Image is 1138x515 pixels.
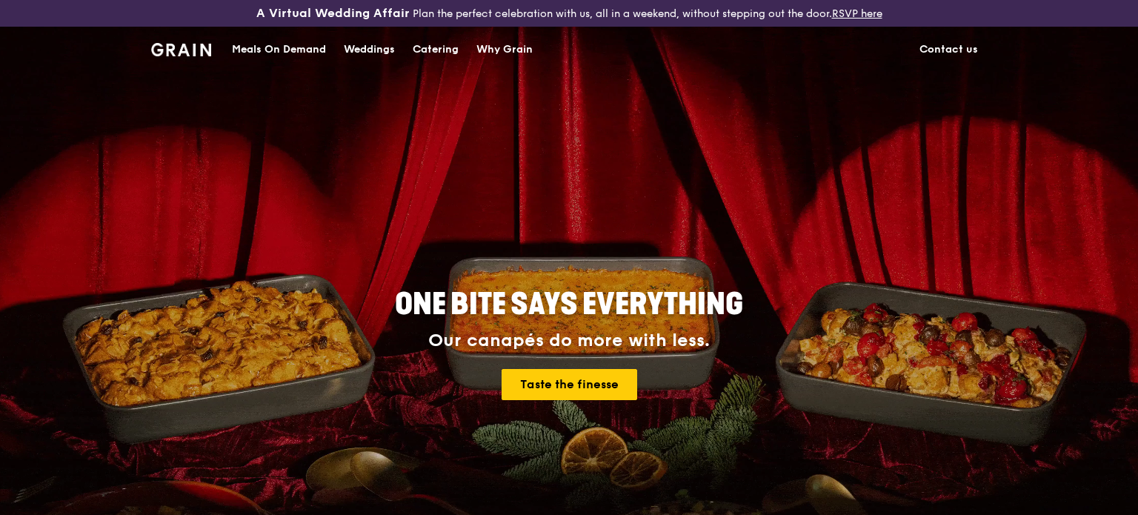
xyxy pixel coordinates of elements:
[502,369,637,400] a: Taste the finesse
[404,27,467,72] a: Catering
[344,27,395,72] div: Weddings
[151,26,211,70] a: GrainGrain
[256,6,410,21] h3: A Virtual Wedding Affair
[151,43,211,56] img: Grain
[467,27,542,72] a: Why Grain
[395,287,743,322] span: ONE BITE SAYS EVERYTHING
[232,27,326,72] div: Meals On Demand
[476,27,533,72] div: Why Grain
[413,27,459,72] div: Catering
[302,330,836,351] div: Our canapés do more with less.
[190,6,948,21] div: Plan the perfect celebration with us, all in a weekend, without stepping out the door.
[911,27,987,72] a: Contact us
[335,27,404,72] a: Weddings
[832,7,882,20] a: RSVP here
